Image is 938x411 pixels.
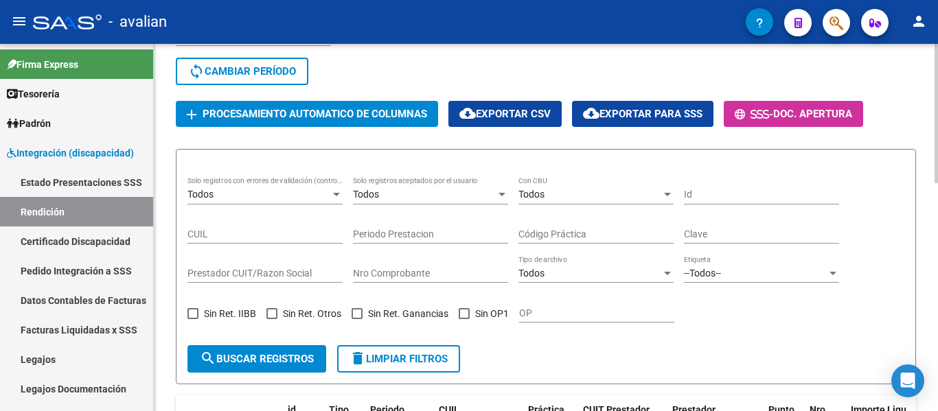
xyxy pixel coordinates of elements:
[911,13,927,30] mat-icon: person
[724,101,863,126] button: -Doc. Apertura
[735,108,773,121] span: -
[583,105,599,121] mat-icon: cloud_download
[200,350,216,366] mat-icon: search
[368,305,448,322] span: Sin Ret. Ganancias
[7,116,51,131] span: Padrón
[283,305,341,322] span: Sin Ret. Otros
[684,268,721,279] span: --Todos--
[350,350,366,366] mat-icon: delete
[7,145,134,161] span: Integración (discapacidad)
[7,57,78,72] span: Firma Express
[518,268,545,279] span: Todos
[337,345,460,373] button: Limpiar filtros
[350,353,448,365] span: Limpiar filtros
[353,189,379,200] span: Todos
[188,63,205,80] mat-icon: sync
[183,106,200,123] mat-icon: add
[11,13,27,30] mat-icon: menu
[773,108,852,121] span: Doc. Apertura
[204,305,256,322] span: Sin Ret. IIBB
[448,101,562,126] button: Exportar CSV
[176,58,308,85] button: Cambiar Período
[176,101,438,126] button: Procesamiento automatico de columnas
[475,305,509,322] span: Sin OP1
[187,345,326,373] button: Buscar registros
[891,364,924,397] div: Open Intercom Messenger
[203,108,427,121] span: Procesamiento automatico de columnas
[108,7,167,37] span: - avalian
[188,65,296,78] span: Cambiar Período
[200,353,314,365] span: Buscar registros
[459,105,476,121] mat-icon: cloud_download
[572,101,713,126] button: Exportar para SSS
[7,86,60,102] span: Tesorería
[459,108,551,120] span: Exportar CSV
[518,189,545,200] span: Todos
[187,189,214,200] span: Todos
[583,108,702,120] span: Exportar para SSS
